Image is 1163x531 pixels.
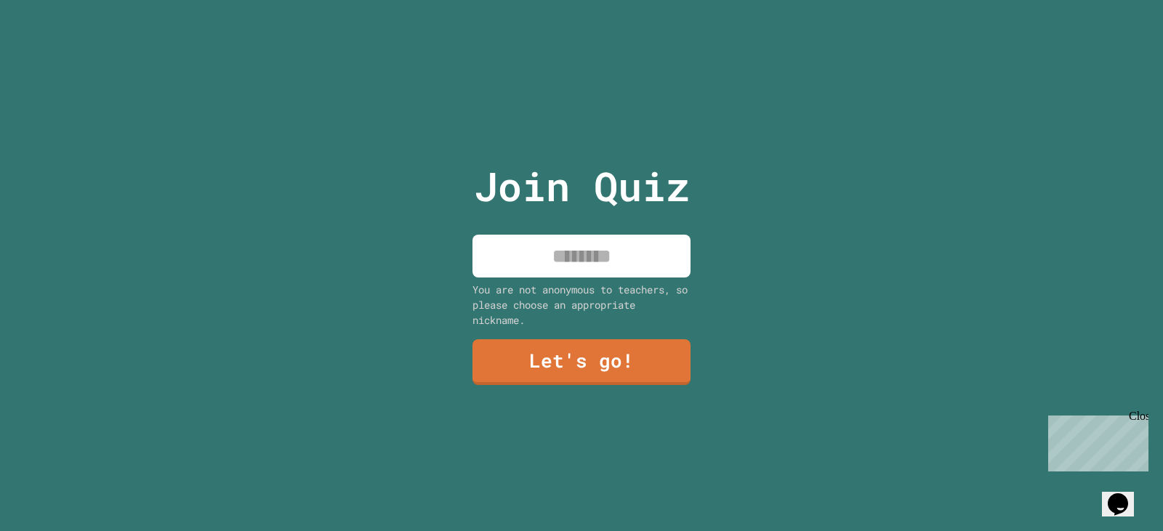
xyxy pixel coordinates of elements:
[1102,473,1148,516] iframe: chat widget
[6,6,100,92] div: Chat with us now!Close
[474,156,690,216] p: Join Quiz
[1042,410,1148,471] iframe: chat widget
[472,282,691,328] div: You are not anonymous to teachers, so please choose an appropriate nickname.
[472,339,691,385] a: Let's go!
